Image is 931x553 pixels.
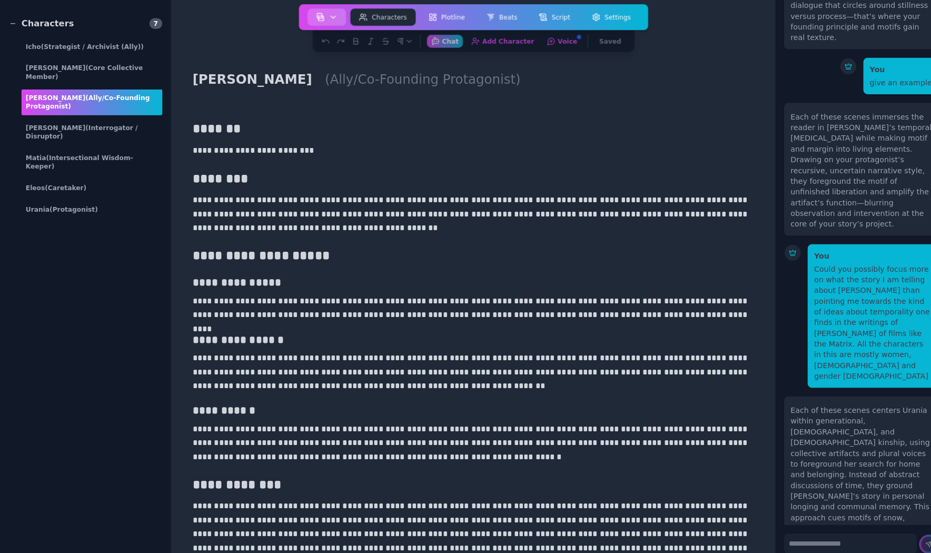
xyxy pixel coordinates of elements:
a: Characters [342,6,411,27]
button: Saved [585,34,615,47]
div: Urania [21,197,160,214]
button: Voice [533,34,571,47]
span: 7 [147,18,160,28]
h2: (Ally/Co-Founding Protagonist) [315,67,516,88]
div: Characters [8,17,73,29]
div: Could you possibly focus more on what the story I am telling about [PERSON_NAME] than pointing me... [800,259,916,375]
button: Chat [420,34,455,47]
button: Settings [573,8,629,25]
a: Settings [571,6,631,27]
span: (protagonist) [49,202,96,210]
span: (Caretaker) [44,181,85,189]
a: Plotline [411,6,468,27]
div: [PERSON_NAME] [21,88,160,113]
button: Characters [344,8,409,25]
div: [PERSON_NAME] [21,117,160,143]
div: Matia [21,147,160,172]
button: Beats [470,8,517,25]
img: storyboard [311,13,319,21]
div: [PERSON_NAME] [21,58,160,84]
h1: [PERSON_NAME] [185,68,311,88]
div: give an example [855,76,916,86]
a: Beats [468,6,519,27]
button: Add Character [459,34,529,47]
div: Each of these scenes immerses the reader in [PERSON_NAME]’s temporal [MEDICAL_DATA] while making ... [777,110,916,225]
p: You [800,246,916,257]
a: Script [519,6,571,27]
button: Plotline [413,8,465,25]
span: (Intersectional Wisdom-Keeper) [25,152,131,167]
span: (Strategist / Archivist (Ally)) [40,42,141,50]
button: Script [521,8,569,25]
div: Eleos [21,176,160,193]
div: Icho [21,37,160,54]
span: (Ally/Co-Founding Protagonist) [25,93,147,108]
p: You [855,63,916,74]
